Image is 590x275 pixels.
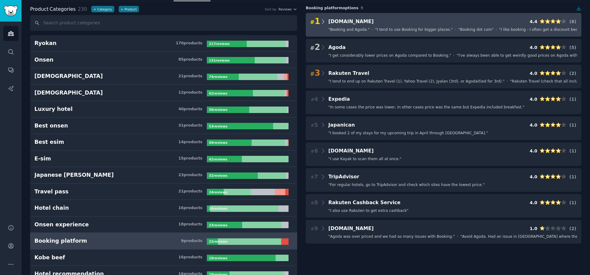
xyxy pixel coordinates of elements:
[209,124,227,128] b: 53 review s
[34,188,69,196] div: Travel pass
[30,118,297,134] a: Best onsen31products53reviews
[361,6,364,10] span: 9
[178,90,202,95] div: 12 product s
[30,200,297,216] a: Hotel chain16products24reviews
[530,225,537,232] div: 1.0
[30,101,297,118] a: Luxury hotel40products56reviews
[91,6,114,12] a: +Category
[328,44,346,50] span: Agoda
[306,6,581,11] div: Booking platform options
[311,226,314,231] span: #
[311,199,318,207] span: 8
[328,131,488,136] span: " I booked 2 of my stays for my upcoming trip in April through [GEOGRAPHIC_DATA]. "
[178,172,202,178] div: 23 product s
[311,97,314,102] span: #
[209,256,227,260] b: 19 review s
[311,173,318,181] span: 7
[34,221,89,228] div: Onsen experience
[328,234,455,240] span: " Agoda was over priced and we had so many issues with Booking. "
[265,7,277,11] div: Sort by
[457,234,458,240] span: ·
[311,121,318,129] span: 5
[310,42,320,52] span: 2
[30,216,297,233] a: Onsen experience18products23reviews
[311,225,318,233] span: 9
[507,79,508,84] span: ·
[375,27,453,33] span: " I tend to use Booking for bigger places. "
[34,122,68,130] div: Best onsen
[328,27,370,33] span: " Booking and Agoda. "
[178,255,202,260] div: 16 product s
[328,174,360,180] span: TripAdvisor
[328,182,485,188] span: " For regular hotels, go to TripAdvisor and check which sites have the lowest price. "
[209,207,227,210] b: 24 review s
[568,96,577,103] div: ( 1 )
[30,151,297,167] a: E-sim15products42reviews
[328,79,505,84] span: " I tend to end up on Rakuten Travel (1), Yahoo Travel (2), Jyalan (3rd), or Agoda(tied for 3rd). "
[311,175,314,180] span: #
[530,70,537,77] div: 4.0
[568,70,577,77] div: ( 2 )
[328,148,374,154] span: [DOMAIN_NAME]
[178,205,202,211] div: 16 product s
[311,123,314,128] span: #
[4,6,18,16] img: GummySearch logo
[34,204,69,212] div: Hotel chain
[181,238,203,244] div: 9 product s
[30,35,297,52] a: Ryokan170products217reviews
[30,68,297,85] a: [DEMOGRAPHIC_DATA]21products74reviews
[30,134,297,151] a: Best esim14products49reviews
[34,56,53,64] div: Onsen
[209,141,227,144] b: 49 review s
[530,18,537,25] div: 4.4
[209,157,227,161] b: 42 review s
[530,96,537,103] div: 4.0
[34,39,57,47] div: Ryokan
[568,174,577,180] div: ( 1 )
[372,27,373,33] span: ·
[311,200,314,205] span: #
[328,122,355,128] span: Japanican
[328,70,369,76] span: Rakuten Travel
[34,89,103,97] div: [DEMOGRAPHIC_DATA]
[328,156,402,162] span: " I use Kayak to scan them all at once. "
[34,171,114,179] div: Japanese [PERSON_NAME]
[310,68,320,78] span: 3
[311,147,318,155] span: 6
[30,167,297,184] a: Japanese [PERSON_NAME]23products32reviews
[178,189,202,194] div: 21 product s
[178,140,202,145] div: 14 product s
[209,108,227,111] b: 56 review s
[530,200,537,206] div: 4.0
[34,138,64,146] div: Best esim
[310,71,315,77] span: #
[30,249,297,266] a: Kobe beef16products19reviews
[568,18,577,25] div: ( 8 )
[209,59,230,62] b: 131 review s
[34,237,87,245] div: Booking platform
[311,95,318,103] span: 4
[178,107,202,112] div: 40 product s
[34,72,103,80] div: [DEMOGRAPHIC_DATA]
[209,223,227,227] b: 23 review s
[328,225,374,231] span: [DOMAIN_NAME]
[121,7,124,11] span: +
[328,53,451,59] span: " I get considerably lower prices on Agoda compared to Booking. "
[530,174,537,180] div: 4.0
[78,6,87,12] span: 230
[279,7,297,11] button: Reviews
[209,190,227,194] b: 24 review s
[328,208,409,214] span: " I also use Rakuten to get extra cashback "
[30,6,49,13] span: Product
[458,27,494,33] span: " Booking dot com "
[568,200,577,206] div: ( 1 )
[93,7,96,11] span: +
[30,85,297,101] a: [DEMOGRAPHIC_DATA]12products62reviews
[530,44,537,51] div: 4.0
[178,222,202,227] div: 18 product s
[178,74,202,79] div: 21 product s
[30,15,297,31] input: Search product categories
[34,105,73,113] div: Luxury hotel
[119,6,139,12] button: +Product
